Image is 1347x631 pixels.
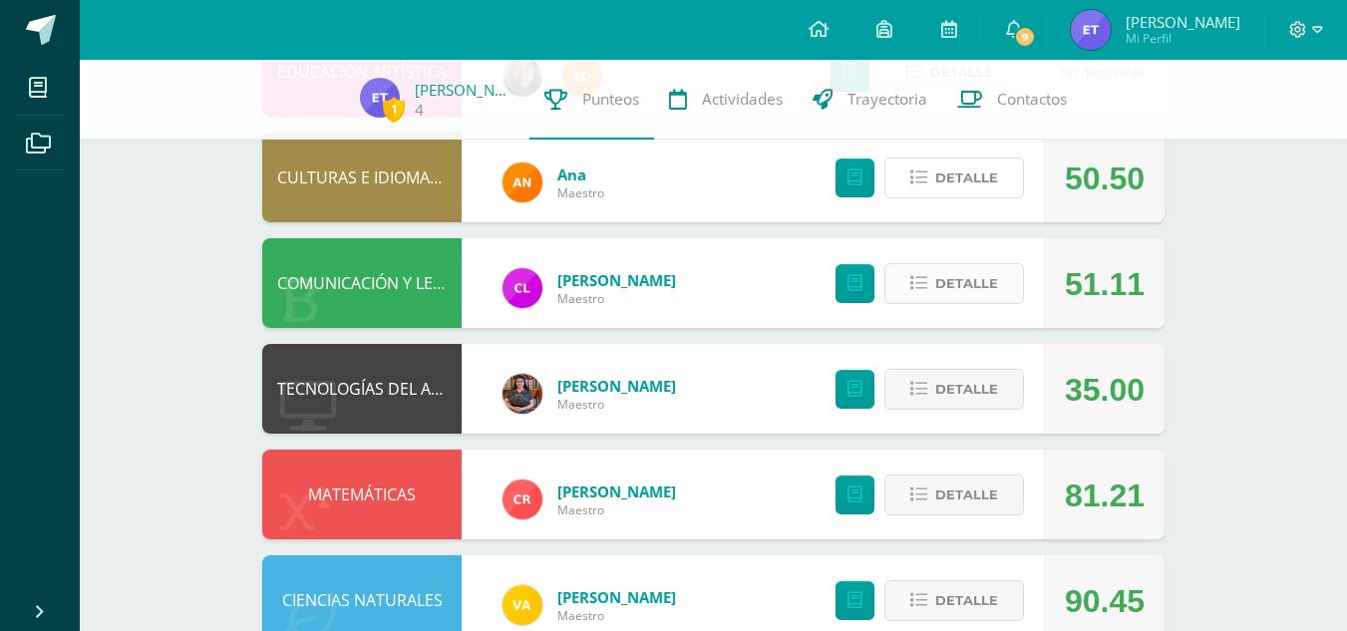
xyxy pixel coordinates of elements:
img: d418ab7d96a1026f7c175839013d9d15.png [503,479,542,519]
span: Detalle [935,582,998,619]
a: Actividades [654,60,798,140]
span: Maestro [557,607,676,624]
div: 35.00 [1065,345,1145,435]
span: Trayectoria [847,89,927,110]
a: [PERSON_NAME] [557,481,676,501]
a: 4 [415,100,424,121]
img: 57c52a972d38b584cc5532c5077477d9.png [503,268,542,308]
img: ee14f5f4b494e826f4c79b14e8076283.png [503,585,542,625]
span: Detalle [935,265,998,302]
span: Maestro [557,184,604,201]
a: Ana [557,164,604,184]
span: 1 [383,97,405,122]
a: [PERSON_NAME] [557,270,676,290]
span: Maestro [557,290,676,307]
span: Maestro [557,396,676,413]
button: Detalle [884,369,1024,410]
span: Detalle [935,476,998,513]
button: Detalle [884,263,1024,304]
button: Detalle [884,580,1024,621]
a: [PERSON_NAME] [557,587,676,607]
button: Detalle [884,474,1024,515]
a: [PERSON_NAME] [557,376,676,396]
span: Punteos [582,89,639,110]
span: 9 [1014,26,1036,48]
div: MATEMÁTICAS [262,450,462,539]
span: Maestro [557,501,676,518]
button: Detalle [884,158,1024,198]
div: COMUNICACIÓN Y LENGUAJE, IDIOMA ESPAÑOL [262,238,462,328]
span: Detalle [935,371,998,408]
a: [PERSON_NAME] [415,80,514,100]
span: [PERSON_NAME] [1126,12,1240,32]
span: Mi Perfil [1126,30,1240,47]
div: 50.50 [1065,134,1145,223]
img: 60a759e8b02ec95d430434cf0c0a55c7.png [503,374,542,414]
a: Contactos [942,60,1082,140]
div: CULTURAS E IDIOMAS MAYAS, GARÍFUNA O XINCA [262,133,462,222]
span: Actividades [702,89,783,110]
span: Contactos [997,89,1067,110]
a: Trayectoria [798,60,942,140]
img: 13cda94545d32bdbdd81a6b742e49b8a.png [360,78,400,118]
img: 13cda94545d32bdbdd81a6b742e49b8a.png [1071,10,1111,50]
img: fc6731ddebfef4a76f049f6e852e62c4.png [503,162,542,202]
div: 51.11 [1065,239,1145,329]
span: Detalle [935,159,998,196]
div: TECNOLOGÍAS DEL APRENDIZAJE Y LA COMUNICACIÓN [262,344,462,434]
a: Punteos [529,60,654,140]
div: 81.21 [1065,451,1145,540]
